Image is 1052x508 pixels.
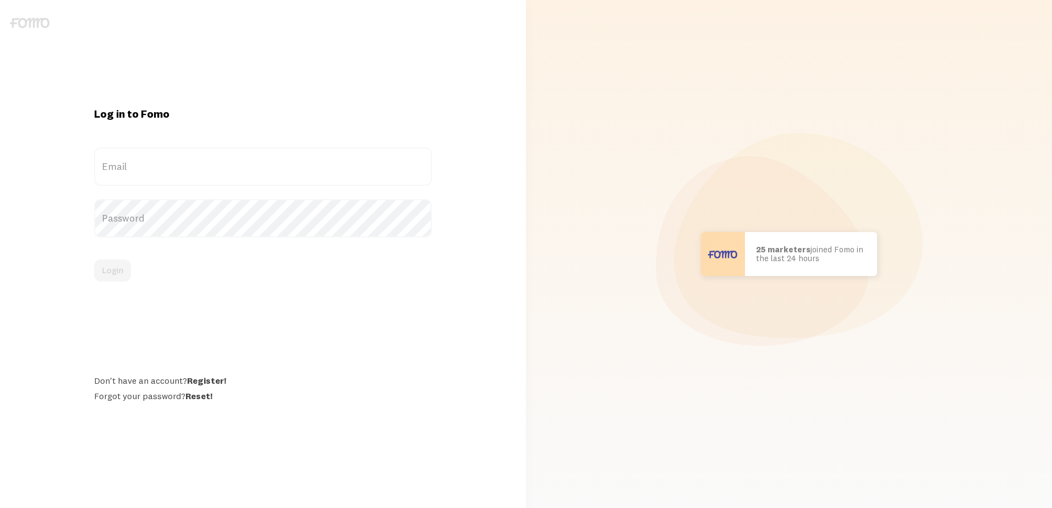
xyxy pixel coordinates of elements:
[187,375,226,386] a: Register!
[94,390,431,401] div: Forgot your password?
[756,245,866,263] p: joined Fomo in the last 24 hours
[10,18,50,28] img: fomo-logo-gray-b99e0e8ada9f9040e2984d0d95b3b12da0074ffd48d1e5cb62ac37fc77b0b268.svg
[94,107,431,121] h1: Log in to Fomo
[756,244,810,255] b: 25 marketers
[185,390,212,401] a: Reset!
[701,232,745,276] img: User avatar
[94,375,431,386] div: Don't have an account?
[94,147,431,186] label: Email
[94,199,431,238] label: Password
